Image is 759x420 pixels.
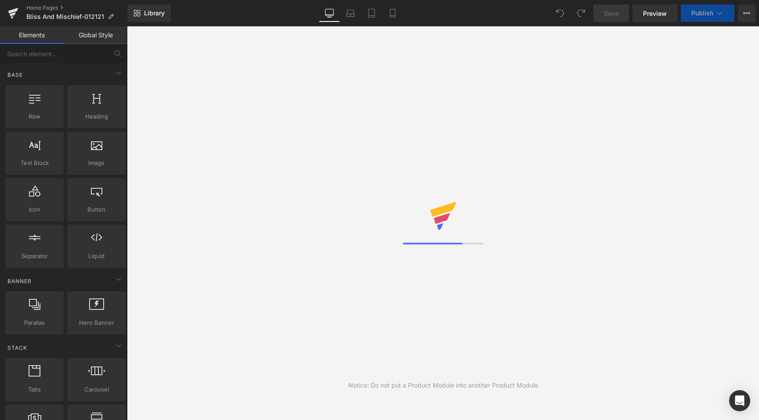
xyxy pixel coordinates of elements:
span: Separator [8,251,61,261]
button: More [738,4,755,22]
span: Save [604,9,618,18]
a: Desktop [319,4,340,22]
span: Hero Banner [70,318,123,327]
a: Global Style [64,26,127,44]
span: Image [70,158,123,168]
a: New Library [127,4,171,22]
span: Carousel [70,385,123,394]
span: Preview [643,9,667,18]
a: Mobile [382,4,403,22]
span: Publish [691,10,713,17]
span: Liquid [70,251,123,261]
span: Button [70,205,123,214]
span: Parallax [8,318,61,327]
button: Publish [681,4,734,22]
span: Banner [7,277,33,285]
button: Undo [551,4,569,22]
a: Tablet [361,4,382,22]
a: Home Pages [26,4,127,11]
span: Tabs [8,385,61,394]
span: Base [7,71,24,79]
span: Stack [7,344,28,352]
span: Row [8,112,61,121]
span: Heading [70,112,123,121]
span: Icon [8,205,61,214]
span: Bliss And Mischief-012121 [26,13,104,20]
span: Text Block [8,158,61,168]
span: Library [144,9,165,17]
a: Preview [632,4,677,22]
button: Redo [572,4,590,22]
div: Notice: Do not put a Product Module into another Product Module [348,381,538,390]
a: Laptop [340,4,361,22]
div: Open Intercom Messenger [729,390,750,411]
